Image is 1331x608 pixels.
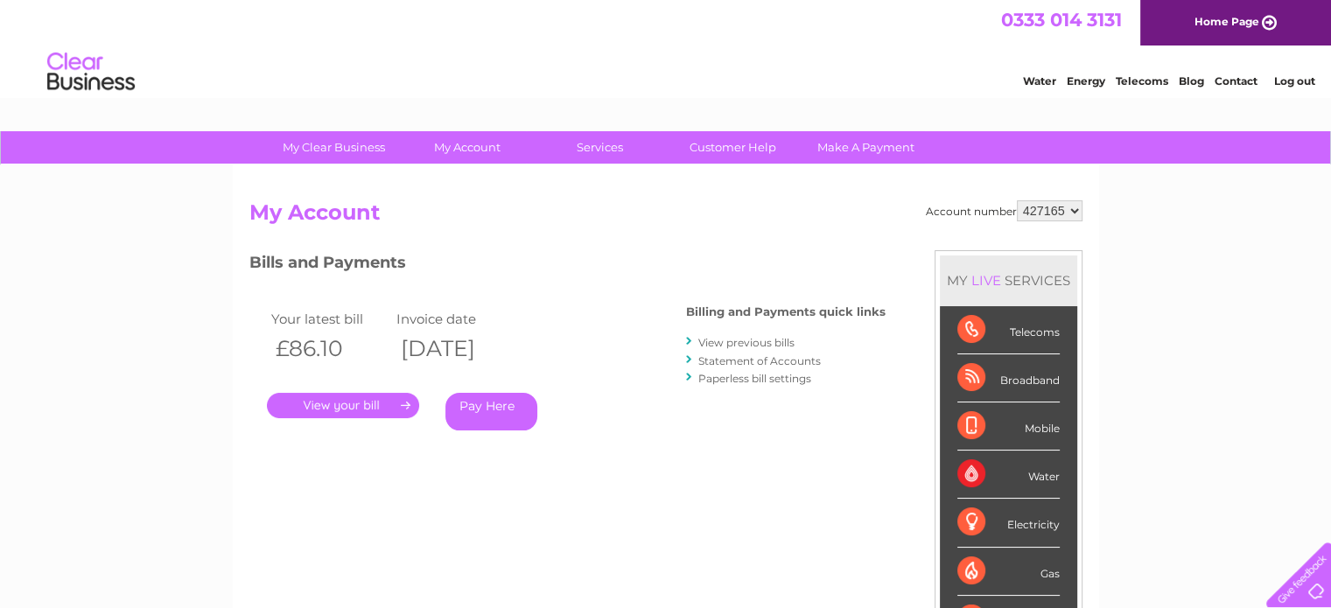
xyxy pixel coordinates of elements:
td: Invoice date [392,307,518,331]
div: Telecoms [957,306,1060,354]
a: My Clear Business [262,131,406,164]
a: Water [1023,74,1056,87]
a: Energy [1067,74,1105,87]
td: Your latest bill [267,307,393,331]
a: Blog [1179,74,1204,87]
div: Account number [926,200,1082,221]
a: Make A Payment [794,131,938,164]
a: My Account [395,131,539,164]
div: Broadband [957,354,1060,402]
a: View previous bills [698,336,795,349]
img: logo.png [46,45,136,99]
a: Log out [1273,74,1314,87]
a: Contact [1215,74,1257,87]
a: 0333 014 3131 [1001,9,1122,31]
a: . [267,393,419,418]
h2: My Account [249,200,1082,234]
h4: Billing and Payments quick links [686,305,886,318]
div: Water [957,451,1060,499]
a: Paperless bill settings [698,372,811,385]
div: Gas [957,548,1060,596]
div: Mobile [957,402,1060,451]
div: Electricity [957,499,1060,547]
th: £86.10 [267,331,393,367]
a: Services [528,131,672,164]
th: [DATE] [392,331,518,367]
div: LIVE [968,272,1005,289]
a: Pay Here [445,393,537,430]
div: Clear Business is a trading name of Verastar Limited (registered in [GEOGRAPHIC_DATA] No. 3667643... [253,10,1080,85]
a: Statement of Accounts [698,354,821,367]
a: Customer Help [661,131,805,164]
div: MY SERVICES [940,255,1077,305]
h3: Bills and Payments [249,250,886,281]
a: Telecoms [1116,74,1168,87]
